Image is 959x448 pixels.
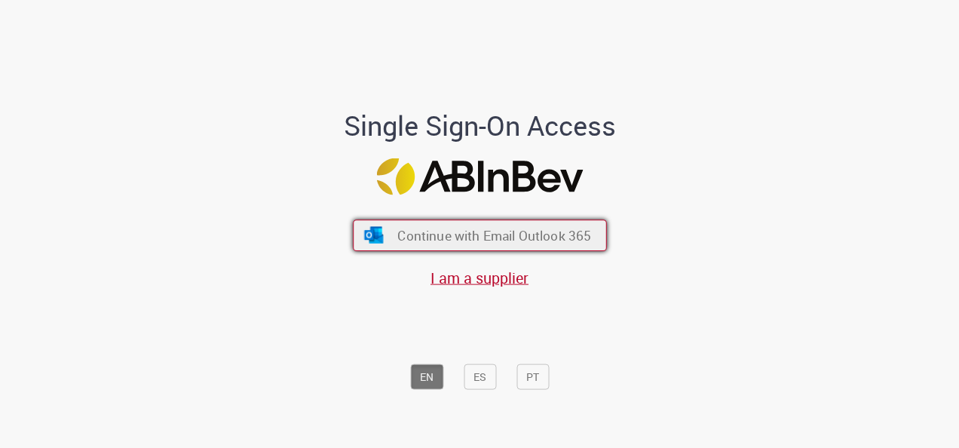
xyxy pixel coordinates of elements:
[376,158,583,195] img: Logo ABInBev
[410,364,443,389] button: EN
[271,110,689,140] h1: Single Sign-On Access
[353,219,607,251] button: ícone Azure/Microsoft 360 Continue with Email Outlook 365
[516,364,549,389] button: PT
[430,267,529,287] a: I am a supplier
[397,227,591,244] span: Continue with Email Outlook 365
[363,227,385,244] img: ícone Azure/Microsoft 360
[464,364,496,389] button: ES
